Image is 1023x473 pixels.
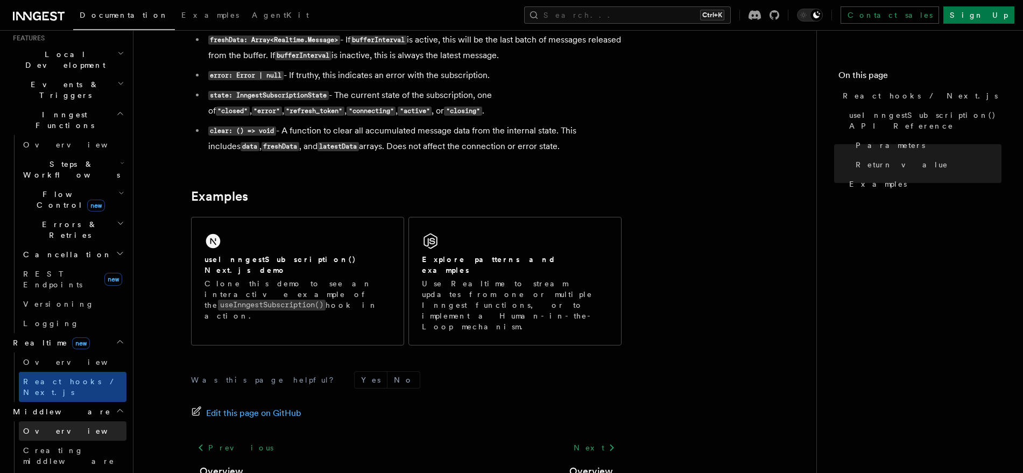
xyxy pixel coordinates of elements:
[9,109,116,131] span: Inngest Functions
[700,10,724,20] kbd: Ctrl+K
[245,3,315,29] a: AgentKit
[843,90,998,101] span: React hooks / Next.js
[252,11,309,19] span: AgentKit
[23,427,134,435] span: Overview
[851,155,1001,174] a: Return value
[851,136,1001,155] a: Parameters
[355,372,387,388] button: Yes
[73,3,175,30] a: Documentation
[204,254,391,276] h2: useInngestSubscription() Next.js demo
[9,402,126,421] button: Middleware
[205,88,622,119] li: - The current state of the subscription, one of , , , , , or .
[19,314,126,333] a: Logging
[347,107,396,116] code: "connecting"
[845,105,1001,136] a: useInngestSubscription() API Reference
[191,438,280,457] a: Previous
[849,179,907,189] span: Examples
[206,406,301,421] span: Edit this page on GitHub
[191,406,301,421] a: Edit this page on GitHub
[856,159,948,170] span: Return value
[191,189,248,204] a: Examples
[19,249,112,260] span: Cancellation
[72,337,90,349] span: new
[19,154,126,185] button: Steps & Workflows
[387,372,420,388] button: No
[9,135,126,333] div: Inngest Functions
[19,245,126,264] button: Cancellation
[23,358,134,366] span: Overview
[9,75,126,105] button: Events & Triggers
[205,123,622,154] li: - A function to clear all accumulated message data from the internal state. This includes , , and...
[444,107,482,116] code: "closing"
[208,126,276,136] code: clear: () => void
[9,352,126,402] div: Realtimenew
[9,333,126,352] button: Realtimenew
[208,36,340,45] code: freshData: Array<Realtime.Message>
[284,107,344,116] code: "refresh_token"
[398,107,432,116] code: "active"
[845,174,1001,194] a: Examples
[19,264,126,294] a: REST Endpointsnew
[841,6,939,24] a: Contact sales
[216,107,250,116] code: "closed"
[262,142,299,151] code: freshData
[849,110,1001,131] span: useInngestSubscription() API Reference
[9,337,90,348] span: Realtime
[19,135,126,154] a: Overview
[175,3,245,29] a: Examples
[181,11,239,19] span: Examples
[838,69,1001,86] h4: On this page
[9,45,126,75] button: Local Development
[408,217,622,345] a: Explore patterns and examplesUse Realtime to stream updates from one or multiple Inngest function...
[87,200,105,211] span: new
[23,270,82,289] span: REST Endpoints
[208,71,284,80] code: error: Error | null
[19,185,126,215] button: Flow Controlnew
[943,6,1014,24] a: Sign Up
[19,294,126,314] a: Versioning
[797,9,823,22] button: Toggle dark mode
[23,140,134,149] span: Overview
[318,142,359,151] code: latestData
[19,372,126,402] a: React hooks / Next.js
[422,278,608,332] p: Use Realtime to stream updates from one or multiple Inngest functions, or to implement a Human-in...
[9,79,117,101] span: Events & Triggers
[23,377,118,397] span: React hooks / Next.js
[422,254,608,276] h2: Explore patterns and examples
[204,278,391,321] p: Clone this demo to see an interactive example of the hook in action.
[524,6,731,24] button: Search...Ctrl+K
[191,217,404,345] a: useInngestSubscription() Next.js demoClone this demo to see an interactive example of theuseInnge...
[80,11,168,19] span: Documentation
[19,441,126,471] a: Creating middleware
[104,273,122,286] span: new
[23,446,115,465] span: Creating middleware
[23,319,79,328] span: Logging
[19,215,126,245] button: Errors & Retries
[205,32,622,63] li: - If is active, this will be the last batch of messages released from the buffer. If is inactive,...
[19,189,118,210] span: Flow Control
[9,105,126,135] button: Inngest Functions
[252,107,282,116] code: "error"
[567,438,622,457] a: Next
[9,34,45,43] span: Features
[19,352,126,372] a: Overview
[19,421,126,441] a: Overview
[838,86,1001,105] a: React hooks / Next.js
[9,49,117,70] span: Local Development
[9,406,111,417] span: Middleware
[350,36,407,45] code: bufferInterval
[205,68,622,83] li: - If truthy, this indicates an error with the subscription.
[19,159,120,180] span: Steps & Workflows
[208,91,329,100] code: state: InngestSubscriptionState
[856,140,925,151] span: Parameters
[241,142,259,151] code: data
[19,219,117,241] span: Errors & Retries
[275,51,331,60] code: bufferInterval
[191,375,341,385] p: Was this page helpful?
[218,300,326,310] code: useInngestSubscription()
[23,300,94,308] span: Versioning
